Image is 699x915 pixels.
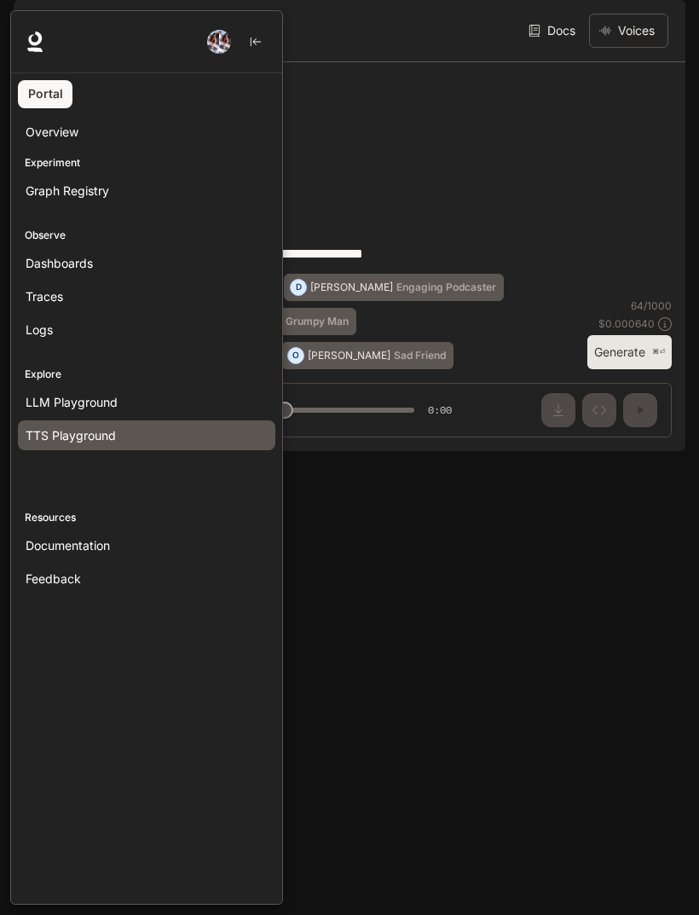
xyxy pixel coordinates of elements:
a: Logs [18,315,275,345]
span: Traces [26,287,63,305]
a: Portal [18,80,72,108]
img: User avatar [207,30,231,54]
span: TTS Playground [26,426,116,444]
p: Experiment [11,155,282,171]
span: Dashboards [26,254,93,272]
a: Overview [18,117,275,147]
a: TTS Playground [18,420,275,450]
a: Graph Registry [18,176,275,206]
span: Graph Registry [26,182,109,200]
span: Overview [26,123,78,141]
p: Observe [11,228,282,243]
button: User avatar [202,25,236,59]
a: LLM Playground [18,387,275,417]
span: Logs [26,321,53,339]
p: Explore [11,367,282,382]
a: Dashboards [18,248,275,278]
span: LLM Playground [26,393,118,411]
a: Traces [18,281,275,311]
